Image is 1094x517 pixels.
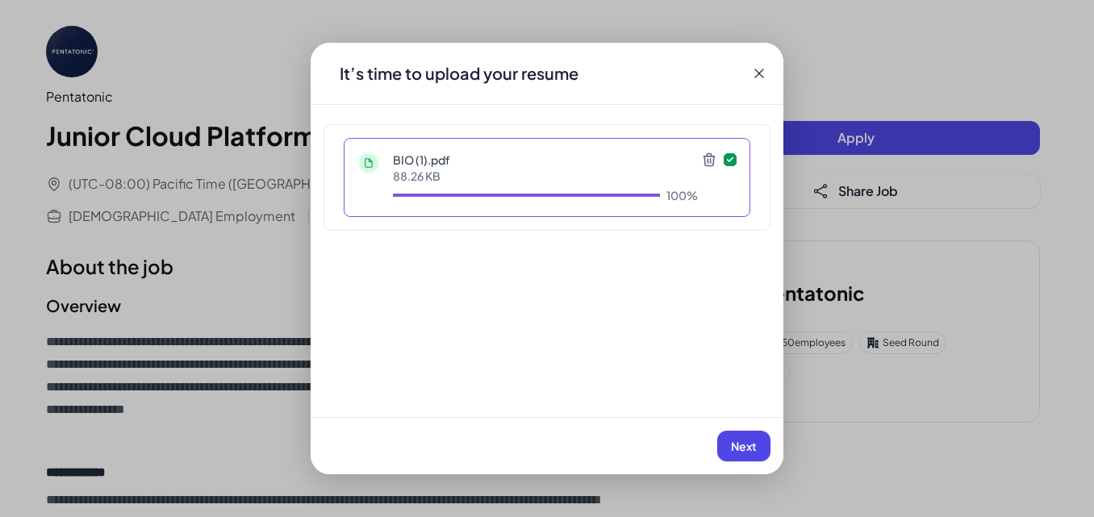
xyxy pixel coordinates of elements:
button: Next [717,431,770,461]
div: It’s time to upload your resume [327,62,591,85]
span: Next [731,439,757,453]
div: 100% [666,187,698,203]
p: BIO (1).pdf [393,152,698,168]
p: 88.26 KB [393,168,698,184]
